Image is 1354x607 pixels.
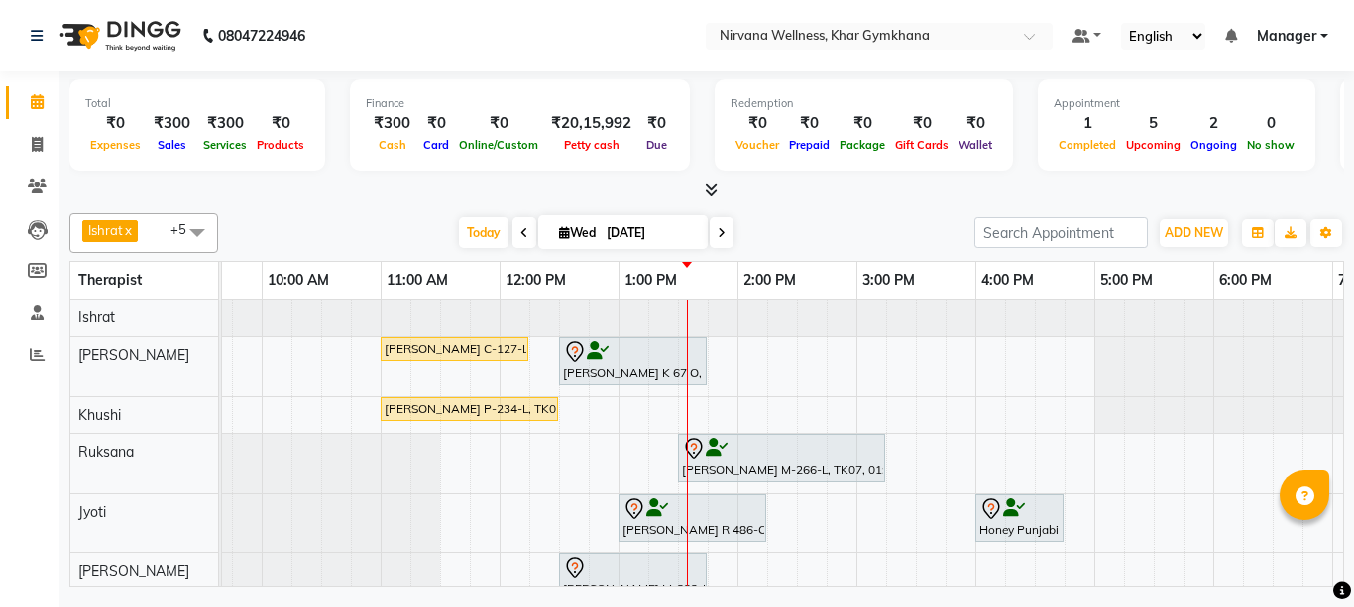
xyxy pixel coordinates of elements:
a: 10:00 AM [263,266,334,295]
div: Appointment [1054,95,1299,112]
input: 2025-09-03 [601,218,700,248]
div: ₹0 [954,112,997,135]
span: Khushi [78,406,121,424]
div: ₹300 [198,112,252,135]
span: Products [252,138,309,152]
span: Ishrat [78,308,115,326]
span: Expenses [85,138,146,152]
div: ₹0 [639,112,674,135]
div: 0 [1242,112,1299,135]
div: 5 [1121,112,1185,135]
span: +5 [170,221,201,237]
a: 11:00 AM [382,266,453,295]
a: x [123,222,132,238]
span: Sales [153,138,191,152]
div: ₹0 [890,112,954,135]
span: Jyoti [78,503,106,521]
input: Search Appointment [974,217,1148,248]
span: Petty cash [559,138,624,152]
span: No show [1242,138,1299,152]
div: ₹0 [731,112,784,135]
div: ₹0 [418,112,454,135]
a: 4:00 PM [976,266,1039,295]
span: Wallet [954,138,997,152]
span: Manager [1257,26,1316,47]
div: Honey Punjabi P-641-O, TK06, 04:00 PM-04:45 PM, Head Neck & Shoulder [977,497,1062,539]
div: [PERSON_NAME] M-332-L, TK05, 12:30 PM-01:45 PM, Swedish / Aroma / Deep tissue- 60 min [561,556,705,598]
div: ₹300 [366,112,418,135]
div: ₹0 [784,112,835,135]
span: Online/Custom [454,138,543,152]
span: Completed [1054,138,1121,152]
div: ₹300 [146,112,198,135]
span: Today [459,217,508,248]
a: 1:00 PM [620,266,682,295]
div: [PERSON_NAME] M-266-L, TK07, 01:30 PM-03:15 PM, Swedish / Aroma / Deep tissue- 90 min [680,437,883,479]
div: Finance [366,95,674,112]
div: ₹0 [252,112,309,135]
span: Voucher [731,138,784,152]
a: 6:00 PM [1214,266,1277,295]
div: ₹0 [85,112,146,135]
div: ₹0 [835,112,890,135]
span: Gift Cards [890,138,954,152]
span: Ongoing [1185,138,1242,152]
div: [PERSON_NAME] C-127-L, TK08, 11:00 AM-12:15 PM, Swedish / Aroma / Deep tissue- 60 min [383,340,526,358]
div: Total [85,95,309,112]
span: Services [198,138,252,152]
a: 5:00 PM [1095,266,1158,295]
span: Upcoming [1121,138,1185,152]
span: Cash [374,138,411,152]
div: [PERSON_NAME] K 67 O, TK01, 12:30 PM-01:45 PM, Swedish / Aroma / Deep tissue- 60 min [561,340,705,382]
span: Prepaid [784,138,835,152]
div: Redemption [731,95,997,112]
div: ₹20,15,992 [543,112,639,135]
span: Due [641,138,672,152]
span: Ruksana [78,443,134,461]
a: 3:00 PM [857,266,920,295]
div: ₹0 [454,112,543,135]
div: 1 [1054,112,1121,135]
a: 2:00 PM [738,266,801,295]
img: logo [51,8,186,63]
button: ADD NEW [1160,219,1228,247]
span: Ishrat [88,222,123,238]
span: Card [418,138,454,152]
div: 2 [1185,112,1242,135]
span: ADD NEW [1165,225,1223,240]
b: 08047224946 [218,8,305,63]
span: Package [835,138,890,152]
div: [PERSON_NAME] P-234-L, TK03, 11:00 AM-12:30 PM, Combo Offer Menicure+Pedicure [383,400,556,418]
span: [PERSON_NAME] [78,562,189,580]
span: Therapist [78,271,142,289]
div: [PERSON_NAME] R 486-O, TK02, 01:00 PM-02:15 PM, Swedish / Aroma / Deep tissue- 60 min [621,497,764,539]
span: [PERSON_NAME] [78,346,189,364]
a: 12:00 PM [501,266,571,295]
span: Wed [554,225,601,240]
